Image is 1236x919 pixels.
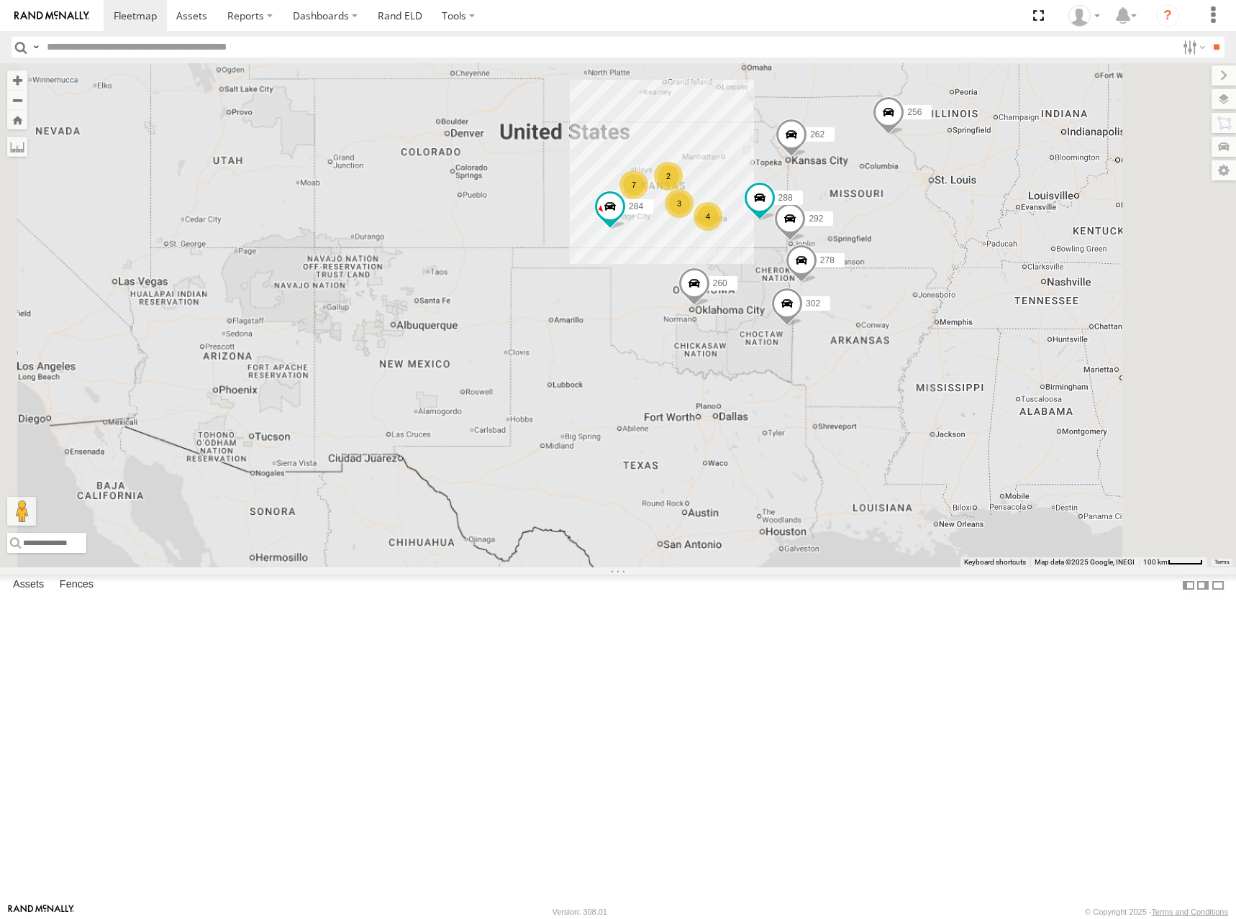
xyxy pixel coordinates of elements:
[654,162,683,191] div: 2
[820,255,835,265] span: 278
[6,575,51,595] label: Assets
[809,214,823,224] span: 292
[1196,575,1210,595] label: Dock Summary Table to the Right
[7,70,27,90] button: Zoom in
[665,189,694,218] div: 3
[907,107,922,117] span: 256
[619,170,648,199] div: 7
[7,90,27,110] button: Zoom out
[1143,558,1168,566] span: 100 km
[7,137,27,157] label: Measure
[1181,575,1196,595] label: Dock Summary Table to the Left
[778,193,793,203] span: 288
[553,907,607,916] div: Version: 308.01
[8,905,74,919] a: Visit our Website
[7,110,27,129] button: Zoom Home
[53,575,101,595] label: Fences
[1211,575,1225,595] label: Hide Summary Table
[694,202,722,231] div: 4
[964,557,1026,567] button: Keyboard shortcuts
[1063,5,1105,27] div: Shane Miller
[1156,4,1179,27] i: ?
[1152,907,1228,916] a: Terms and Conditions
[1212,160,1236,180] label: Map Settings
[30,37,42,58] label: Search Query
[1177,37,1208,58] label: Search Filter Options
[1214,559,1230,564] a: Terms (opens in new tab)
[7,497,36,526] button: Drag Pegman onto the map to open Street View
[1035,558,1135,566] span: Map data ©2025 Google, INEGI
[14,11,89,21] img: rand-logo.svg
[806,298,820,308] span: 302
[1085,907,1228,916] div: © Copyright 2025 -
[629,201,643,211] span: 284
[1139,557,1207,567] button: Map Scale: 100 km per 45 pixels
[713,278,727,288] span: 260
[810,129,824,139] span: 262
